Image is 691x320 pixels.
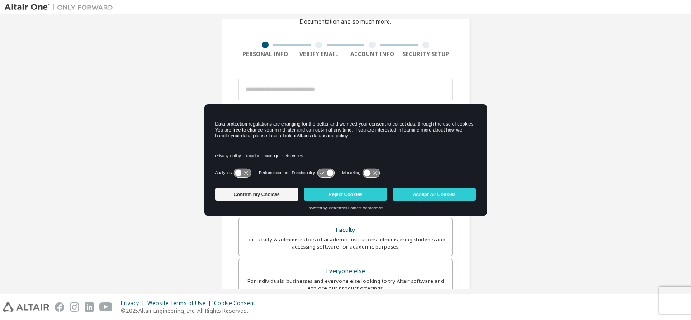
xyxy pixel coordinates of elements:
img: altair_logo.svg [3,302,49,312]
div: Security Setup [399,51,453,58]
div: Faculty [244,224,447,236]
div: Everyone else [244,265,447,278]
img: facebook.svg [55,302,64,312]
div: Personal Info [238,51,292,58]
div: For faculty & administrators of academic institutions administering students and accessing softwa... [244,236,447,250]
div: Verify Email [292,51,346,58]
div: Account Info [345,51,399,58]
img: Altair One [5,3,118,12]
div: Privacy [121,300,147,307]
div: For individuals, businesses and everyone else looking to try Altair software and explore our prod... [244,278,447,292]
img: instagram.svg [70,302,79,312]
div: Cookie Consent [214,300,260,307]
img: linkedin.svg [85,302,94,312]
p: © 2025 Altair Engineering, Inc. All Rights Reserved. [121,307,260,315]
div: Website Terms of Use [147,300,214,307]
img: youtube.svg [99,302,113,312]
